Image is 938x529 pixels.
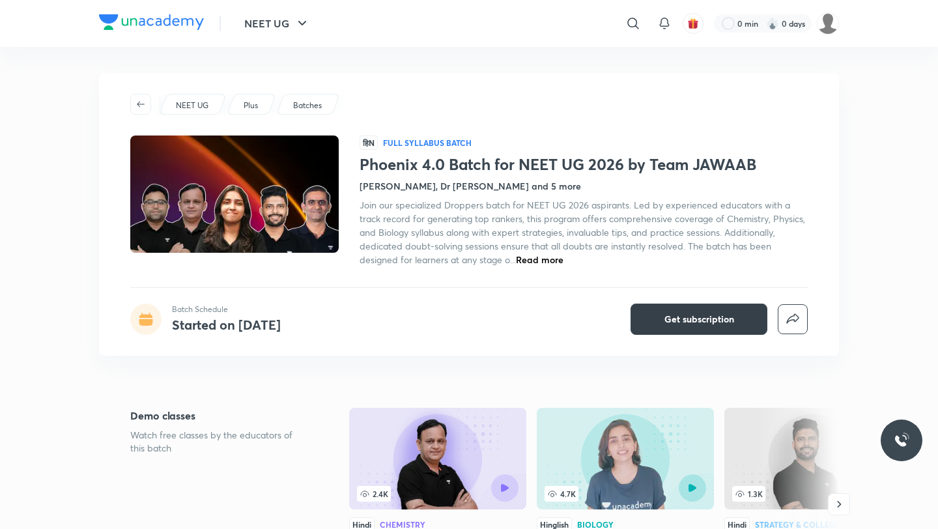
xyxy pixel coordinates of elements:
div: Strategy & College Overview [755,521,883,528]
button: Get subscription [631,304,767,335]
a: Plus [242,100,261,111]
span: 1.3K [732,486,765,502]
img: streak [766,17,779,30]
img: ttu [894,433,909,448]
h4: Started on [DATE] [172,316,281,334]
div: Biology [577,521,614,528]
img: Vishnudutt [817,12,839,35]
button: avatar [683,13,703,34]
p: NEET UG [176,100,208,111]
h1: Phoenix 4.0 Batch for NEET UG 2026 by Team JAWAAB [360,155,808,174]
p: Full Syllabus Batch [383,137,472,148]
h4: [PERSON_NAME], Dr [PERSON_NAME] and 5 more [360,179,581,193]
img: avatar [687,18,699,29]
span: 4.7K [545,486,578,502]
p: Batches [293,100,322,111]
span: Read more [516,253,563,266]
a: Batches [291,100,324,111]
span: हिN [360,136,378,150]
img: Company Logo [99,14,204,30]
img: Thumbnail [128,134,341,254]
button: NEET UG [236,10,318,36]
span: 2.4K [357,486,391,502]
h5: Demo classes [130,408,307,423]
a: NEET UG [174,100,211,111]
p: Batch Schedule [172,304,281,315]
p: Watch free classes by the educators of this batch [130,429,307,455]
div: Chemistry [380,521,425,528]
p: Plus [244,100,258,111]
span: Get subscription [664,313,734,326]
span: Join our specialized Droppers batch for NEET UG 2026 aspirants. Led by experienced educators with... [360,199,805,266]
a: Company Logo [99,14,204,33]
